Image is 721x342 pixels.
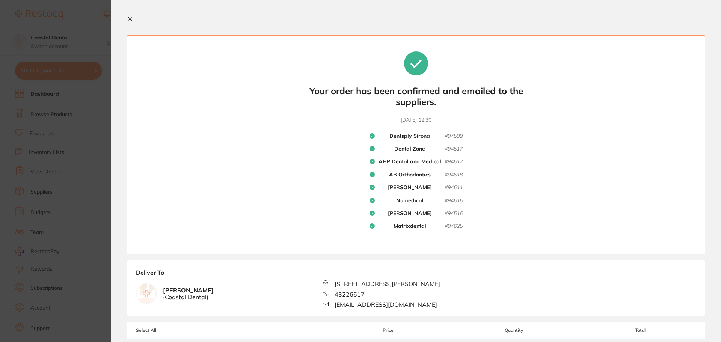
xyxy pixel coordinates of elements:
[389,133,430,140] b: Dentsply Sirona
[444,328,584,333] span: Quantity
[379,158,441,165] b: AHP Dental and Medical
[396,197,424,204] b: Numedical
[388,184,432,191] b: [PERSON_NAME]
[445,197,463,204] small: # 94616
[445,184,463,191] small: # 94611
[584,328,696,333] span: Total
[445,146,463,152] small: # 94517
[303,86,529,107] b: Your order has been confirmed and emailed to the suppliers.
[163,287,214,301] b: [PERSON_NAME]
[335,291,365,298] span: 43226617
[136,328,211,333] span: Select All
[401,116,431,124] time: [DATE] 12:30
[394,146,425,152] b: Dental Zone
[445,158,463,165] small: # 94612
[332,328,444,333] span: Price
[335,280,440,287] span: [STREET_ADDRESS][PERSON_NAME]
[394,223,426,230] b: Matrixdental
[445,223,463,230] small: # 94625
[388,210,432,217] b: [PERSON_NAME]
[389,172,431,178] b: AB Orthodontics
[163,294,214,300] span: ( Coastal Dental )
[335,301,437,308] span: [EMAIL_ADDRESS][DOMAIN_NAME]
[445,210,463,217] small: # 94516
[445,133,463,140] small: # 94509
[136,283,157,304] img: empty.jpg
[445,172,463,178] small: # 94618
[136,269,696,280] b: Deliver To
